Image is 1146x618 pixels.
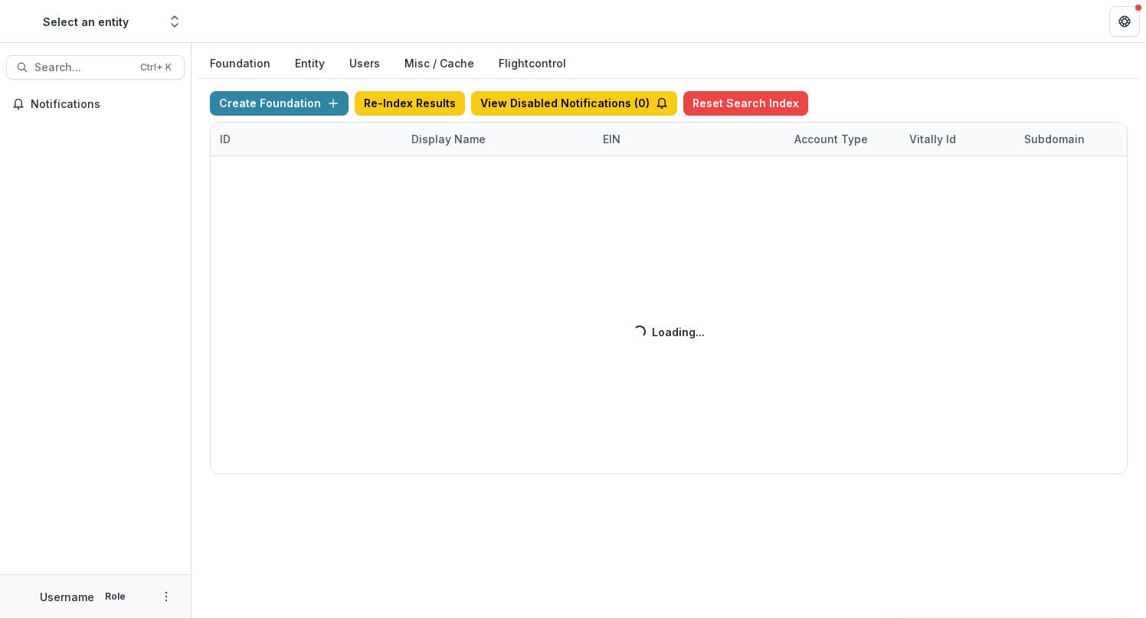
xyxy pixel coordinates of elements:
[100,590,130,603] p: Role
[40,589,94,605] p: Username
[337,49,392,79] button: Users
[137,59,175,76] div: Ctrl + K
[392,49,486,79] button: Misc / Cache
[6,92,185,116] button: Notifications
[198,49,283,79] button: Foundation
[157,587,175,606] button: More
[1109,6,1140,37] button: Get Help
[34,61,131,74] span: Search...
[43,14,129,30] div: Select an entity
[283,49,337,79] button: Entity
[6,55,185,80] button: Search...
[31,98,178,111] span: Notifications
[499,55,566,71] a: Flightcontrol
[164,6,185,37] button: Open entity switcher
